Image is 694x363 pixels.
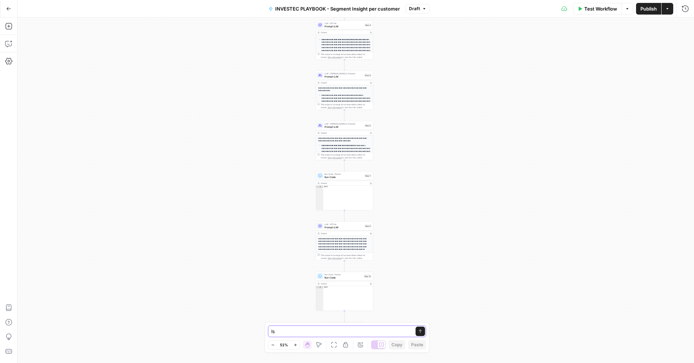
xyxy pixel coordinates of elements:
div: Step 10 [364,275,371,278]
div: Step 4 [364,74,371,77]
span: 51% [280,342,288,348]
div: Output [321,31,367,34]
div: Output [321,81,367,84]
div: Output [321,282,367,285]
span: LLM · GPT-4o [324,223,363,226]
span: Copy the output [328,257,342,259]
span: INVESTEC PLAYBOOK - Segment Insight per customer [275,5,400,12]
span: LLM · [PERSON_NAME] 3.5 Sonnet [324,72,363,75]
button: Copy [389,340,405,350]
div: Output [321,131,367,134]
span: Copy the output [328,106,342,108]
g: Edge from step_6 to step_10 [344,261,345,271]
span: Prompt LLM [324,125,363,129]
div: Output [321,182,367,185]
button: Publish [636,3,661,15]
span: Run Code [324,175,363,179]
div: This output is too large & has been abbreviated for review. to view the full content. [321,53,371,59]
button: INVESTEC PLAYBOOK - Segment Insight per customer [264,3,404,15]
span: Copy [391,342,402,348]
span: Prompt LLM [324,75,363,78]
span: Draft [409,5,420,12]
g: Edge from step_5 to step_7 [344,160,345,171]
span: LLM · [PERSON_NAME] 3.5 Sonnet [324,122,363,125]
span: Run Code · Python [324,173,363,175]
div: This output is too large & has been abbreviated for review. to view the full content. [321,254,371,260]
span: Paste [411,342,423,348]
g: Edge from step_7 to step_6 [344,210,345,221]
div: Run Code · PythonRun CodeStep 10Outputnull [316,272,373,311]
span: Prompt LLM [324,225,363,229]
div: This output is too large & has been abbreviated for review. to view the full content. [321,103,371,109]
span: Copy the output [328,56,342,58]
div: Step 3 [364,23,371,27]
span: Prompt LLM [324,24,363,28]
span: Run Code [324,276,362,279]
g: Edge from step_2 to step_3 [344,9,345,20]
div: Step 7 [364,174,371,177]
textarea: Is [271,328,408,335]
div: 1 [316,286,323,288]
div: This output is too large & has been abbreviated for review. to view the full content. [321,153,371,159]
span: Test Workflow [584,5,617,12]
button: Draft [406,4,430,13]
span: Copy the output [328,157,342,159]
div: Step 6 [364,224,371,228]
g: Edge from step_4 to step_5 [344,110,345,121]
div: Run Code · PythonRun CodeStep 7Outputnull [316,171,373,210]
button: Test Workflow [573,3,621,15]
span: Publish [640,5,657,12]
button: Paste [408,340,426,350]
div: Output [321,232,367,235]
span: Run Code · Python [324,273,362,276]
div: 1 [316,186,323,188]
g: Edge from step_3 to step_4 [344,60,345,70]
span: LLM · GPT-4o [324,22,363,25]
div: Step 5 [364,124,371,127]
g: Edge from step_10 to end [344,311,345,321]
